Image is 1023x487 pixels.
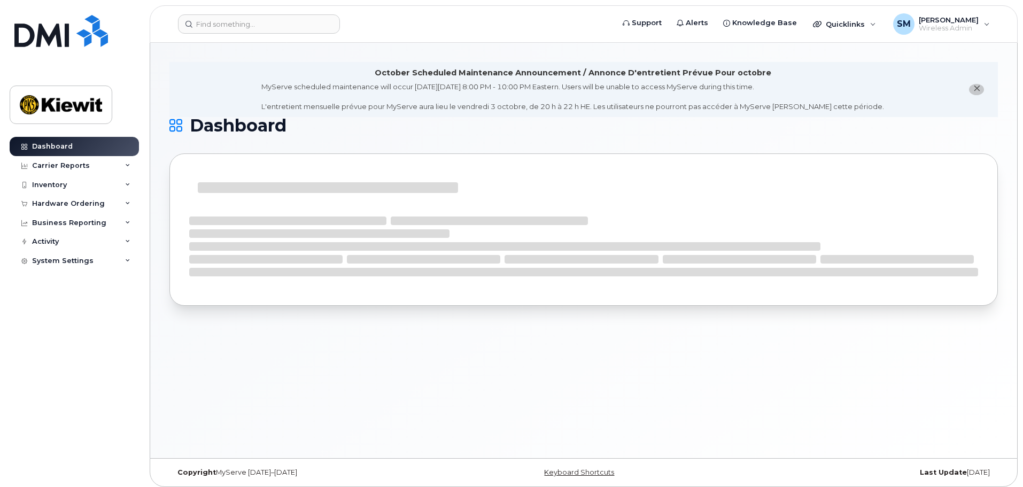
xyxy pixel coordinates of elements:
button: close notification [969,84,984,95]
span: Dashboard [190,118,286,134]
strong: Last Update [920,468,967,476]
div: MyServe [DATE]–[DATE] [169,468,446,477]
div: MyServe scheduled maintenance will occur [DATE][DATE] 8:00 PM - 10:00 PM Eastern. Users will be u... [261,82,884,112]
a: Keyboard Shortcuts [544,468,614,476]
div: [DATE] [722,468,998,477]
div: October Scheduled Maintenance Announcement / Annonce D'entretient Prévue Pour octobre [375,67,771,79]
strong: Copyright [177,468,216,476]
